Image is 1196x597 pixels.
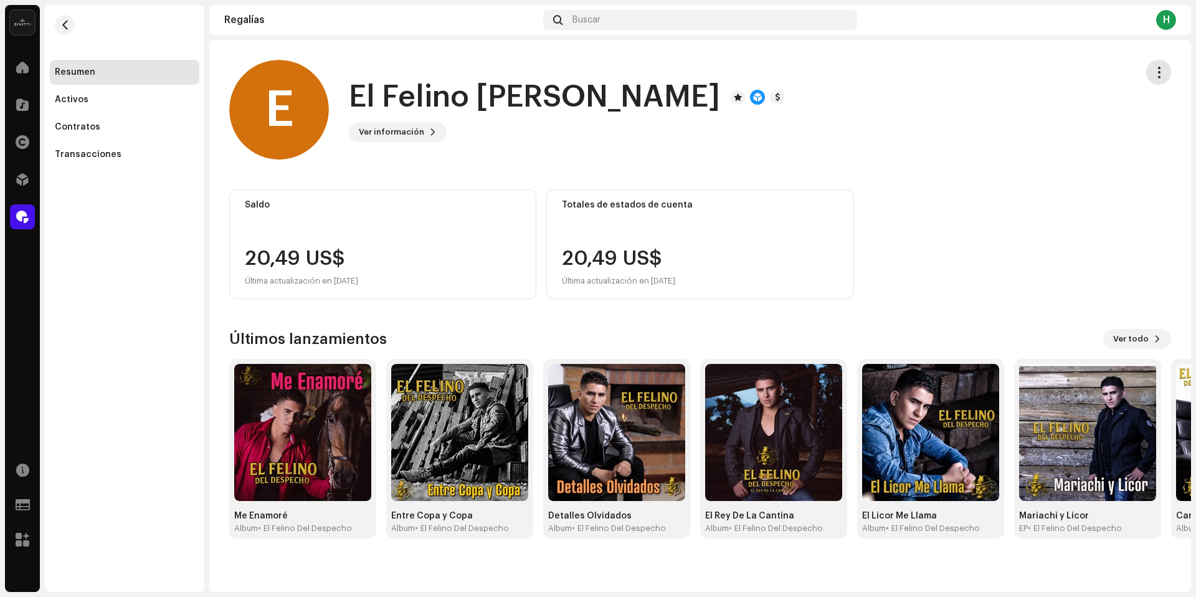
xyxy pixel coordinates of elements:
[415,523,509,533] div: • El Felino Del Despecho
[391,511,528,521] div: Entre Copa y Copa
[862,511,999,521] div: El Licor Me Llama
[50,87,199,112] re-m-nav-item: Activos
[224,15,538,25] div: Regalías
[349,122,447,142] button: Ver información
[258,523,352,533] div: • El Felino Del Despecho
[229,189,536,299] re-o-card-value: Saldo
[862,364,999,501] img: be8bb522-33f9-4f33-b25f-eab7ac43e724
[234,511,371,521] div: Me Enamoré
[548,364,685,501] img: 70d335f3-7026-43e7-aa13-893f7031e483
[50,60,199,85] re-m-nav-item: Resumen
[234,523,258,533] div: Album
[245,274,358,289] div: Última actualización en [DATE]
[349,77,720,117] h1: El Felino [PERSON_NAME]
[55,150,121,160] div: Transacciones
[1019,523,1028,533] div: EP
[562,200,838,210] div: Totales de estados de cuenta
[1019,511,1156,521] div: Mariachi y Licor
[245,200,521,210] div: Saldo
[229,329,387,349] h3: Últimos lanzamientos
[50,142,199,167] re-m-nav-item: Transacciones
[391,364,528,501] img: 9971ec05-e16a-4239-8a38-d67e39e0511d
[862,523,886,533] div: Album
[1028,523,1122,533] div: • El Felino Del Despecho
[729,523,823,533] div: • El Felino Del Despecho
[562,274,675,289] div: Última actualización en [DATE]
[50,115,199,140] re-m-nav-item: Contratos
[1103,329,1171,349] button: Ver todo
[55,67,95,77] div: Resumen
[391,523,415,533] div: Album
[55,122,100,132] div: Contratos
[1019,364,1156,501] img: db98f26c-2a9d-4f24-ba2f-f8b3cf1e5303
[1113,327,1149,351] span: Ver todo
[234,364,371,501] img: fd4ee014-945d-4e52-a6f0-6fbec276b70d
[359,120,424,145] span: Ver información
[705,511,842,521] div: El Rey De La Cantina
[886,523,980,533] div: • El Felino Del Despecho
[705,523,729,533] div: Album
[705,364,842,501] img: 147d4c22-09f2-4df5-8717-173c877853cd
[572,523,666,533] div: • El Felino Del Despecho
[10,10,35,35] img: 02a7c2d3-3c89-4098-b12f-2ff2945c95ee
[546,189,853,299] re-o-card-value: Totales de estados de cuenta
[572,15,600,25] span: Buscar
[55,95,88,105] div: Activos
[548,523,572,533] div: Album
[229,60,329,160] div: E
[548,511,685,521] div: Detalles Olvidados
[1156,10,1176,30] div: H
